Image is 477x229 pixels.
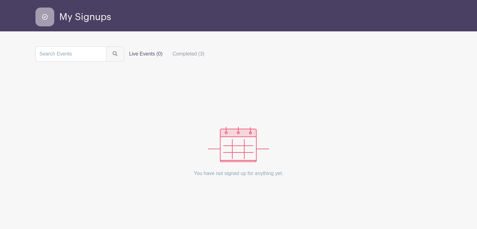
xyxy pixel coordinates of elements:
[167,48,209,60] label: Completed (3)
[208,127,269,162] img: events_empty-56550af544ae17c43cc50f3ebafa394433d06d5f1891c01edc4b5d1d59cfda54.svg
[124,48,168,60] label: Live Events (0)
[35,46,106,61] input: Search Events
[59,12,111,22] span: My Signups
[194,162,283,185] p: You have not signed up for anything yet.
[124,48,209,60] div: filters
